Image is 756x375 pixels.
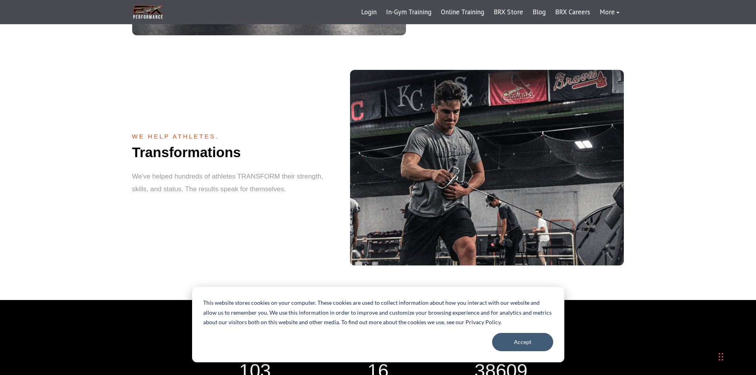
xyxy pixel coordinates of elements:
div: Cookie banner [192,287,564,362]
h2: Who Trusts Us [132,332,624,348]
img: BRX Transparent Logo-2 [132,4,164,20]
span: We help Athletes. [132,133,330,140]
p: This website stores cookies on your computer. These cookies are used to collect information about... [203,298,553,327]
iframe: Chat Widget [643,289,756,375]
a: BRX Store [489,3,528,22]
h2: Transformations [132,144,330,161]
p: We've helped hundreds of athletes TRANSFORM their strength, skills, and status. The results speak... [132,170,330,196]
button: Accept [492,333,553,351]
a: More [595,3,624,22]
img: transformation [350,70,624,265]
div: Drag [719,345,723,369]
a: BRX Careers [550,3,595,22]
a: Login [356,3,381,22]
a: In-Gym Training [381,3,436,22]
a: Online Training [436,3,489,22]
div: Navigation Menu [356,3,624,22]
a: Blog [528,3,550,22]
